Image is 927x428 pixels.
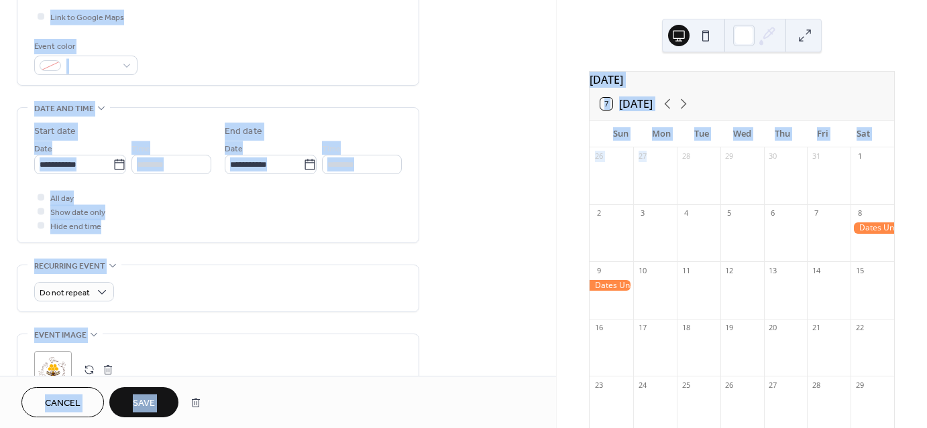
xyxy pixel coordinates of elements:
[590,280,633,291] div: Dates Unavailable
[768,151,778,161] div: 30
[855,208,865,218] div: 8
[811,323,821,333] div: 21
[811,380,821,390] div: 28
[855,151,865,161] div: 1
[109,387,178,417] button: Save
[600,121,641,147] div: Sun
[681,121,722,147] div: Tue
[637,265,647,275] div: 10
[50,11,124,25] span: Link to Google Maps
[724,323,734,333] div: 19
[811,208,821,218] div: 7
[681,208,691,218] div: 4
[855,323,865,333] div: 22
[802,121,842,147] div: Fri
[768,323,778,333] div: 20
[724,151,734,161] div: 29
[768,380,778,390] div: 27
[855,265,865,275] div: 15
[50,192,74,206] span: All day
[225,125,262,139] div: End date
[811,151,821,161] div: 31
[681,265,691,275] div: 11
[34,259,105,273] span: Recurring event
[34,125,76,139] div: Start date
[596,94,657,113] button: 7[DATE]
[225,142,243,156] span: Date
[637,151,647,161] div: 27
[637,208,647,218] div: 3
[637,380,647,390] div: 24
[724,380,734,390] div: 26
[594,323,604,333] div: 16
[768,265,778,275] div: 13
[34,351,72,388] div: ;
[724,208,734,218] div: 5
[681,380,691,390] div: 25
[594,265,604,275] div: 9
[590,72,894,88] div: [DATE]
[724,265,734,275] div: 12
[594,208,604,218] div: 2
[133,397,155,411] span: Save
[637,323,647,333] div: 17
[34,142,52,156] span: Date
[34,40,135,54] div: Event color
[21,387,104,417] button: Cancel
[40,285,90,301] span: Do not repeat
[594,380,604,390] div: 23
[594,151,604,161] div: 26
[681,151,691,161] div: 28
[681,323,691,333] div: 18
[322,142,341,156] span: Time
[855,380,865,390] div: 29
[768,208,778,218] div: 6
[641,121,681,147] div: Mon
[34,102,94,116] span: Date and time
[843,121,883,147] div: Sat
[851,222,894,234] div: Dates Unavailable
[50,206,105,220] span: Show date only
[762,121,802,147] div: Thu
[45,397,80,411] span: Cancel
[131,142,150,156] span: Time
[34,328,87,342] span: Event image
[722,121,762,147] div: Wed
[50,220,101,234] span: Hide end time
[811,265,821,275] div: 14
